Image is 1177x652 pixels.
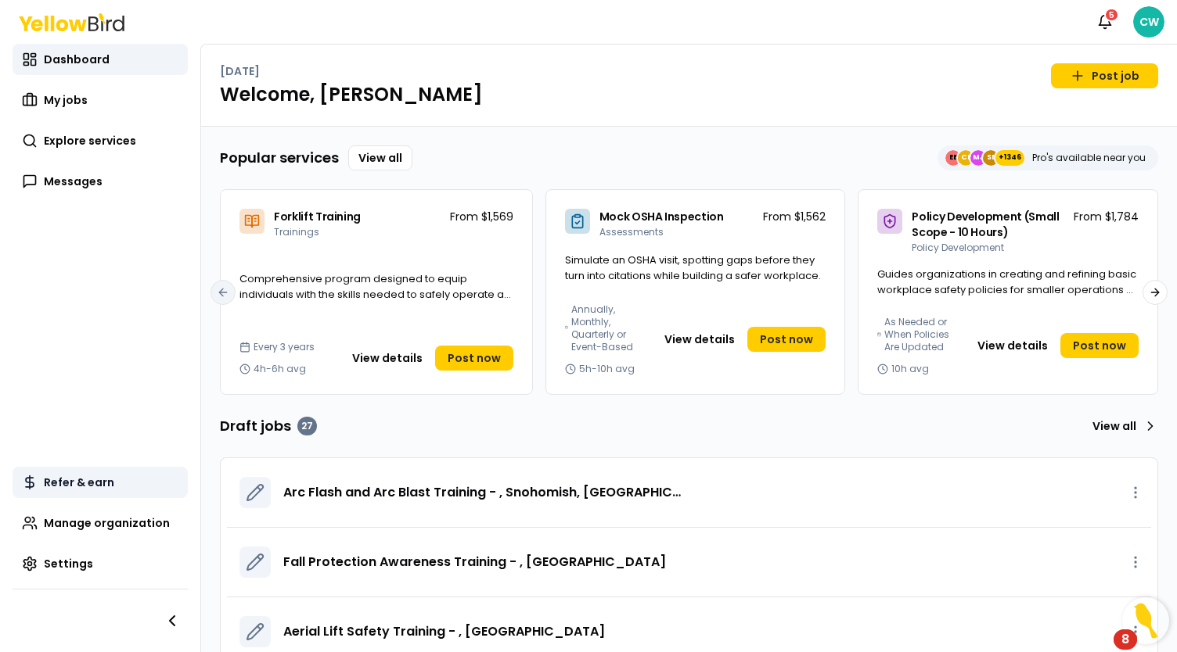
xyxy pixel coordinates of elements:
a: Dashboard [13,44,188,75]
a: Arc Flash and Arc Blast Training - , Snohomish, [GEOGRAPHIC_DATA] 98290 [283,483,684,502]
span: My jobs [44,92,88,108]
p: From $1,569 [450,209,513,224]
span: Post now [1073,338,1126,353]
span: Simulate an OSHA visit, spotting gaps before they turn into citations while building a safer work... [565,253,821,283]
span: 5h-10h avg [579,363,635,375]
span: Annually, Monthly, Quarterly or Event-Based [571,303,642,353]
h1: Welcome, [PERSON_NAME] [220,82,1158,107]
span: CE [958,150,974,166]
span: Dashboard [44,52,110,67]
a: View all [1086,414,1158,439]
p: [DATE] [220,63,260,79]
span: Forklift Training [274,209,361,224]
button: View details [655,327,744,352]
span: MJ [970,150,986,166]
p: From $1,562 [763,209,826,224]
a: Fall Protection Awareness Training - , [GEOGRAPHIC_DATA] [283,553,666,571]
a: Post now [435,346,513,371]
span: Comprehensive program designed to equip individuals with the skills needed to safely operate a fo... [239,271,511,317]
div: 27 [297,417,317,435]
h3: Popular services [220,147,339,169]
h3: Draft jobs [220,415,317,437]
a: Explore services [13,125,188,156]
p: Pro's available near you [1032,152,1146,164]
button: Open Resource Center, 8 new notifications [1122,597,1169,644]
span: Explore services [44,133,136,149]
span: Messages [44,174,103,189]
span: Mock OSHA Inspection [599,209,724,224]
span: +1346 [999,150,1021,166]
a: Manage organization [13,507,188,539]
a: Post now [747,327,826,352]
span: Refer & earn [44,475,114,490]
span: Post now [760,331,813,347]
span: Settings [44,556,93,571]
span: Trainings [274,225,319,238]
a: Messages [13,166,188,197]
span: 10h avg [891,363,929,375]
a: Settings [13,548,188,579]
p: From $1,784 [1074,209,1139,224]
span: CW [1133,6,1164,38]
button: View details [968,333,1057,358]
span: SE [983,150,999,166]
a: My jobs [13,84,188,116]
a: Aerial Lift Safety Training - , [GEOGRAPHIC_DATA] [283,622,605,641]
span: Policy Development [912,241,1004,254]
a: Post now [1060,333,1139,358]
span: As Needed or When Policies Are Updated [884,316,955,353]
span: Guides organizations in creating and refining basic workplace safety policies for smaller operati... [877,267,1137,312]
button: 5 [1089,6,1121,38]
a: Post job [1051,63,1158,88]
span: Every 3 years [254,341,315,353]
span: Assessments [599,225,664,238]
a: View all [348,145,412,170]
span: Post now [448,350,501,366]
span: Policy Development (Small Scope - 10 Hours) [912,209,1059,240]
button: View details [343,346,432,371]
span: Manage organization [44,515,170,531]
a: Refer & earn [13,467,188,498]
div: 5 [1104,8,1119,22]
span: 4h-6h avg [254,363,306,375]
span: EE [945,150,961,166]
